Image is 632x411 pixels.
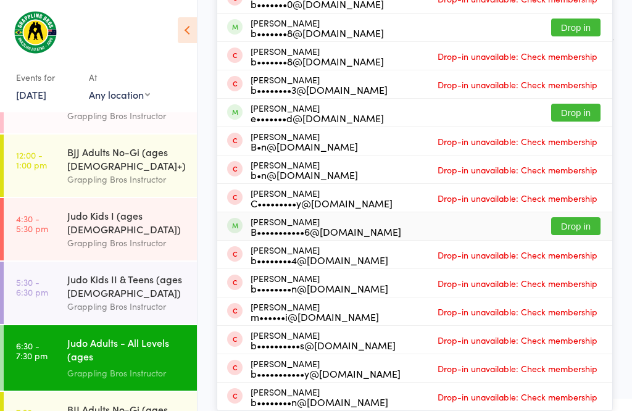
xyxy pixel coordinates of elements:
[16,67,77,88] div: Events for
[251,188,393,208] div: [PERSON_NAME]
[434,246,601,264] span: Drop-in unavailable: Check membership
[251,245,388,265] div: [PERSON_NAME]
[251,56,384,66] div: b•••••••8@[DOMAIN_NAME]
[551,104,601,122] button: Drop in
[4,198,197,260] a: 4:30 -5:30 pmJudo Kids I (ages [DEMOGRAPHIC_DATA])Grappling Bros Instructor
[251,283,388,293] div: b••••••••n@[DOMAIN_NAME]
[434,274,601,293] span: Drop-in unavailable: Check membership
[251,273,388,293] div: [PERSON_NAME]
[67,366,186,380] div: Grappling Bros Instructor
[251,302,379,322] div: [PERSON_NAME]
[251,198,393,208] div: C•••••••••y@[DOMAIN_NAME]
[434,302,601,321] span: Drop-in unavailable: Check membership
[251,217,401,236] div: [PERSON_NAME]
[67,209,186,236] div: Judo Kids I (ages [DEMOGRAPHIC_DATA])
[89,67,150,88] div: At
[251,387,388,407] div: [PERSON_NAME]
[551,19,601,36] button: Drop in
[16,150,47,170] time: 12:00 - 1:00 pm
[4,135,197,197] a: 12:00 -1:00 pmBJJ Adults No-Gi (ages [DEMOGRAPHIC_DATA]+)Grappling Bros Instructor
[67,172,186,186] div: Grappling Bros Instructor
[251,330,396,350] div: [PERSON_NAME]
[67,336,186,366] div: Judo Adults - All Levels (ages [DEMOGRAPHIC_DATA]+)
[16,341,48,360] time: 6:30 - 7:30 pm
[251,359,401,378] div: [PERSON_NAME]
[67,145,186,172] div: BJJ Adults No-Gi (ages [DEMOGRAPHIC_DATA]+)
[4,262,197,324] a: 5:30 -6:30 pmJudo Kids II & Teens (ages [DEMOGRAPHIC_DATA])Grappling Bros Instructor
[251,75,388,94] div: [PERSON_NAME]
[434,47,601,65] span: Drop-in unavailable: Check membership
[434,132,601,151] span: Drop-in unavailable: Check membership
[251,141,358,151] div: B•n@[DOMAIN_NAME]
[251,160,358,180] div: [PERSON_NAME]
[551,217,601,235] button: Drop in
[4,325,197,391] a: 6:30 -7:30 pmJudo Adults - All Levels (ages [DEMOGRAPHIC_DATA]+)Grappling Bros Instructor
[251,226,401,236] div: B•••••••••••6@[DOMAIN_NAME]
[251,368,401,378] div: b•••••••••••y@[DOMAIN_NAME]
[251,397,388,407] div: b••••••••n@[DOMAIN_NAME]
[67,236,186,250] div: Grappling Bros Instructor
[251,255,388,265] div: b••••••••4@[DOMAIN_NAME]
[67,272,186,299] div: Judo Kids II & Teens (ages [DEMOGRAPHIC_DATA])
[67,299,186,313] div: Grappling Bros Instructor
[251,113,384,123] div: e•••••••d@[DOMAIN_NAME]
[251,340,396,350] div: b••••••••••s@[DOMAIN_NAME]
[251,103,384,123] div: [PERSON_NAME]
[16,88,46,101] a: [DATE]
[434,160,601,179] span: Drop-in unavailable: Check membership
[251,28,384,38] div: b•••••••8@[DOMAIN_NAME]
[89,88,150,101] div: Any location
[434,75,601,94] span: Drop-in unavailable: Check membership
[434,189,601,207] span: Drop-in unavailable: Check membership
[251,85,388,94] div: b••••••••3@[DOMAIN_NAME]
[251,46,384,66] div: [PERSON_NAME]
[434,331,601,349] span: Drop-in unavailable: Check membership
[251,170,358,180] div: b•n@[DOMAIN_NAME]
[251,312,379,322] div: m••••••i@[DOMAIN_NAME]
[434,359,601,378] span: Drop-in unavailable: Check membership
[16,214,48,233] time: 4:30 - 5:30 pm
[251,131,358,151] div: [PERSON_NAME]
[251,18,384,38] div: [PERSON_NAME]
[434,388,601,406] span: Drop-in unavailable: Check membership
[12,9,59,55] img: Grappling Bros Wollongong
[16,277,48,297] time: 5:30 - 6:30 pm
